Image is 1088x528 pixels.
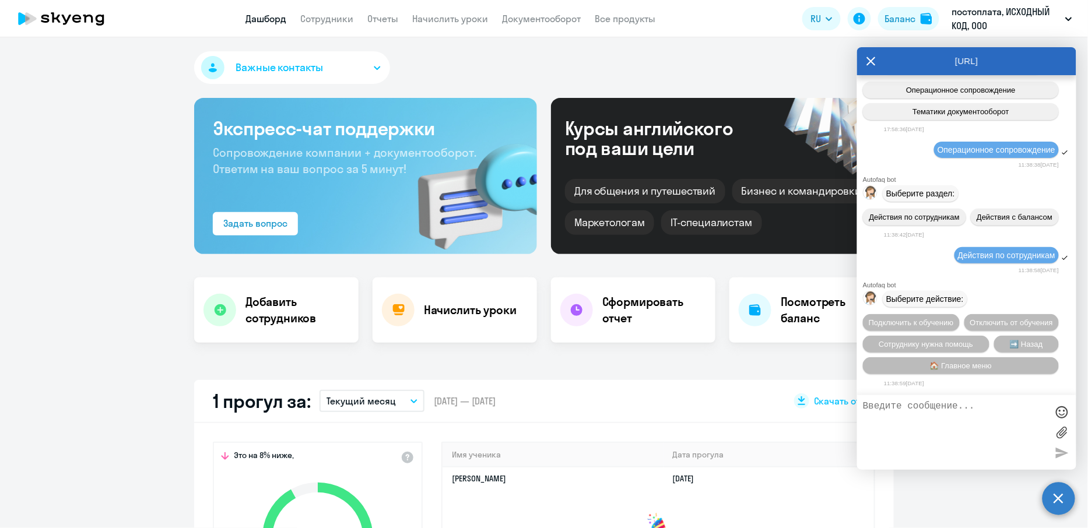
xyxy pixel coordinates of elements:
button: Важные контакты [194,51,390,84]
button: Отключить от обучения [964,314,1059,331]
div: Для общения и путешествий [565,179,725,203]
a: Сотрудники [300,13,353,24]
span: Выберите действие: [886,294,964,304]
a: Все продукты [595,13,655,24]
span: Действия по сотрудникам [869,213,960,221]
button: ➡️ Назад [994,336,1059,353]
button: Задать вопрос [213,212,298,235]
time: 11:38:58[DATE] [1019,267,1059,273]
span: RU [810,12,821,26]
span: Отключить от обучения [970,318,1053,327]
button: Подключить к обучению [863,314,960,331]
a: [DATE] [673,473,704,484]
label: Лимит 10 файлов [1053,424,1071,441]
time: 11:38:42[DATE] [884,231,924,238]
time: 17:58:36[DATE] [884,126,924,132]
a: Отчеты [367,13,398,24]
div: Баланс [885,12,916,26]
span: 🏠 Главное меню [930,361,992,370]
span: Это на 8% ниже, [234,450,294,464]
h4: Начислить уроки [424,302,517,318]
span: Действия по сотрудникам [958,251,1055,260]
button: Операционное сопровождение [863,82,1059,98]
img: balance [921,13,932,24]
a: Начислить уроки [412,13,488,24]
a: Дашборд [245,13,286,24]
span: [DATE] — [DATE] [434,395,496,407]
div: Задать вопрос [223,216,287,230]
span: Действия с балансом [977,213,1052,221]
p: Текущий месяц [327,394,396,408]
button: постоплата, ИСХОДНЫЙ КОД, ООО [946,5,1078,33]
div: Autofaq bot [863,281,1076,288]
h4: Посмотреть баланс [781,294,885,326]
button: Текущий месяц [320,390,424,412]
span: Сотруднику нужна помощь [879,340,973,349]
div: IT-специалистам [661,210,761,235]
img: bot avatar [864,186,878,203]
th: Имя ученика [443,443,664,467]
span: Подключить к обучению [869,318,954,327]
span: Сопровождение компании + документооборот. Ответим на ваш вопрос за 5 минут! [213,145,476,176]
h4: Добавить сотрудников [245,294,349,326]
button: Балансbalance [878,7,939,30]
button: Сотруднику нужна помощь [863,336,989,353]
h2: 1 прогул за: [213,389,310,413]
span: Выберите раздел: [886,189,955,198]
span: Важные контакты [236,60,323,75]
div: Бизнес и командировки [732,179,871,203]
button: RU [802,7,841,30]
div: Курсы английского под ваши цели [565,118,764,158]
div: Autofaq bot [863,176,1076,183]
button: Действия с балансом [971,209,1059,226]
a: [PERSON_NAME] [452,473,506,484]
img: bg-img [401,123,537,254]
p: постоплата, ИСХОДНЫЙ КОД, ООО [952,5,1061,33]
span: ➡️ Назад [1010,340,1043,349]
span: Операционное сопровождение [906,86,1016,94]
time: 11:38:38[DATE] [1019,161,1059,168]
a: Документооборот [502,13,581,24]
time: 11:38:59[DATE] [884,380,924,386]
span: Тематики документооборот [912,107,1009,116]
img: bot avatar [864,291,878,308]
h3: Экспресс-чат поддержки [213,117,518,140]
button: Тематики документооборот [863,103,1059,120]
span: Операционное сопровождение [938,145,1055,154]
span: Скачать отчет [814,395,875,407]
h4: Сформировать отчет [602,294,706,326]
button: Действия по сотрудникам [863,209,966,226]
th: Дата прогула [664,443,874,467]
div: Маркетологам [565,210,654,235]
button: 🏠 Главное меню [863,357,1059,374]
